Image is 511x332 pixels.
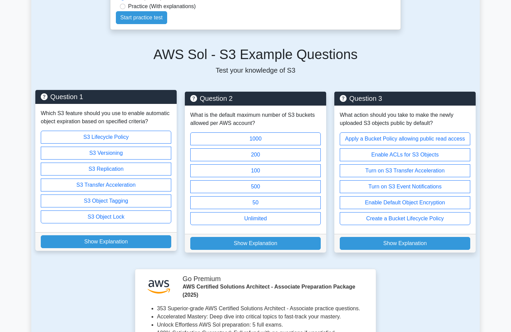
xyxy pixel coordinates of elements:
[41,235,171,248] button: Show Explanation
[35,65,476,75] p: Test your knowledge of S3
[116,11,167,24] a: Start practice test
[190,212,321,225] label: Unlimited
[41,163,171,176] label: S3 Replication
[340,132,470,145] label: Apply a Bucket Policy allowing public read access
[128,2,196,11] label: Practice (With explanations)
[340,94,470,103] h5: Question 3
[190,164,321,177] label: 100
[340,237,470,250] button: Show Explanation
[340,196,470,209] label: Enable Default Object Encryption
[41,195,171,207] label: S3 Object Tagging
[190,196,321,209] label: 50
[190,148,321,161] label: 200
[340,212,470,225] label: Create a Bucket Lifecycle Policy
[190,111,321,127] p: What is the default maximum number of S3 buckets allowed per AWS account?
[190,94,321,103] h5: Question 2
[41,210,171,223] label: S3 Object Lock
[190,237,321,250] button: Show Explanation
[41,109,171,126] p: Which S3 feature should you use to enable automatic object expiration based on specified criteria?
[41,147,171,160] label: S3 Versioning
[41,131,171,144] label: S3 Lifecycle Policy
[340,164,470,177] label: Turn on S3 Transfer Acceleration
[41,93,171,101] h5: Question 1
[190,132,321,145] label: 1000
[190,180,321,193] label: 500
[340,180,470,193] label: Turn on S3 Event Notifications
[41,179,171,191] label: S3 Transfer Acceleration
[340,111,470,127] p: What action should you take to make the newly uploaded S3 objects public by default?
[340,148,470,161] label: Enable ACLs for S3 Objects
[35,46,476,62] h5: AWS Sol - S3 Example Questions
